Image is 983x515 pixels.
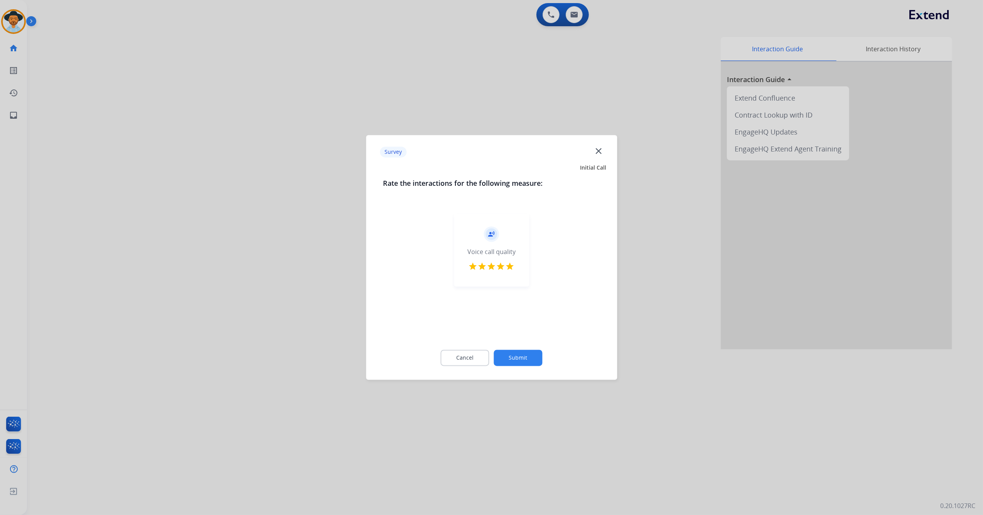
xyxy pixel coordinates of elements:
div: Voice call quality [467,247,516,257]
button: Submit [494,350,543,366]
mat-icon: star [478,262,487,271]
p: Survey [380,146,406,157]
mat-icon: record_voice_over [488,231,495,238]
mat-icon: star [487,262,496,271]
h3: Rate the interactions for the following measure: [383,178,600,189]
p: 0.20.1027RC [940,501,975,510]
span: Initial Call [580,164,606,172]
mat-icon: star [469,262,478,271]
mat-icon: close [594,146,604,156]
mat-icon: star [506,262,515,271]
mat-icon: star [496,262,506,271]
button: Cancel [441,350,489,366]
